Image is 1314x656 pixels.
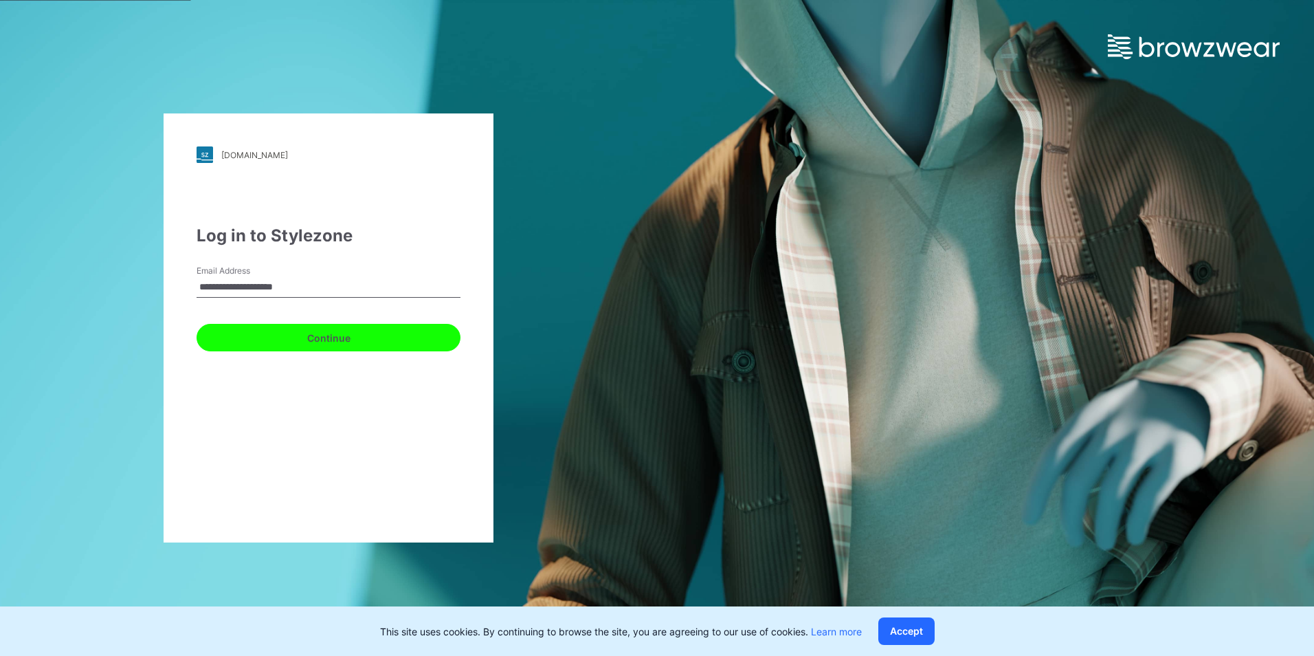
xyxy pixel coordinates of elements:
[197,324,460,351] button: Continue
[221,150,288,160] div: [DOMAIN_NAME]
[197,265,293,277] label: Email Address
[197,146,460,163] a: [DOMAIN_NAME]
[197,146,213,163] img: stylezone-logo.562084cfcfab977791bfbf7441f1a819.svg
[380,624,862,639] p: This site uses cookies. By continuing to browse the site, you are agreeing to our use of cookies.
[811,626,862,637] a: Learn more
[197,223,460,248] div: Log in to Stylezone
[1108,34,1280,59] img: browzwear-logo.e42bd6dac1945053ebaf764b6aa21510.svg
[878,617,935,645] button: Accept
